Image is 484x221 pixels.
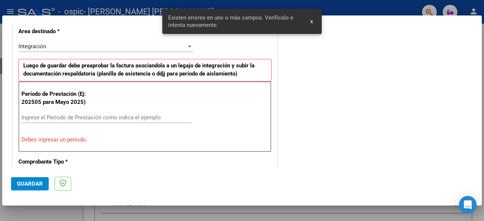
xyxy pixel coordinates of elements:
[21,90,96,106] p: Período de Prestación (Ej: 202505 para Mayo 2025)
[11,177,49,190] button: Guardar
[310,18,313,25] span: x
[304,15,319,28] button: x
[18,158,94,166] p: Comprobante Tipo *
[18,43,46,50] span: Integración
[21,136,269,144] p: Debes ingresar un período.
[459,196,477,214] div: Open Intercom Messenger
[18,27,94,36] p: Area destinado *
[23,62,255,77] strong: Luego de guardar debe preaprobar la factura asociandola a un legajo de integración y subir la doc...
[17,180,43,187] span: Guardar
[168,14,302,29] span: Existen errores en uno o más campos. Verifícalo e intenta nuevamente.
